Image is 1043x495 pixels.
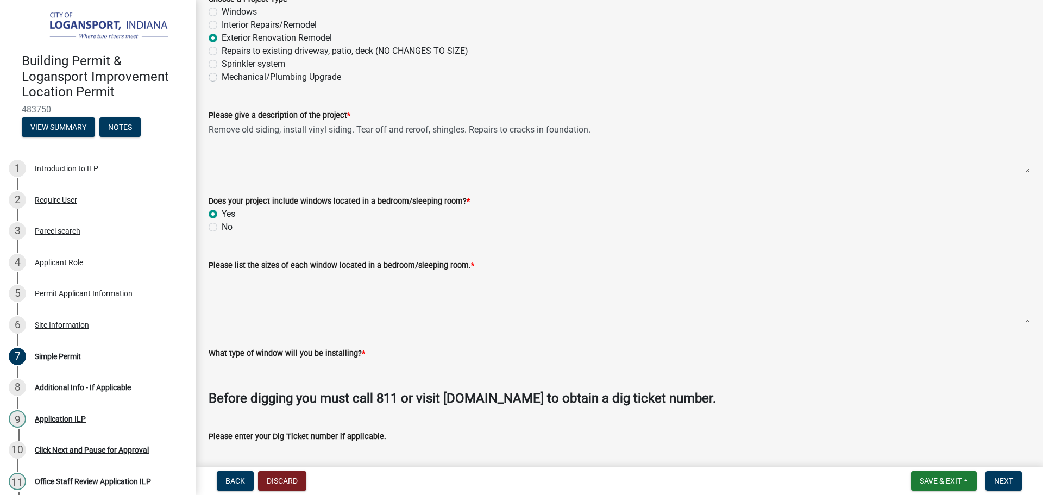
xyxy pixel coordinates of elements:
label: Interior Repairs/Remodel [222,18,317,32]
label: Please give a description of the project [209,112,350,120]
span: Next [994,477,1013,485]
strong: Before digging you must call 811 or visit [DOMAIN_NAME] to obtain a dig ticket number. [209,391,716,406]
div: Site Information [35,321,89,329]
div: Introduction to ILP [35,165,98,172]
label: Repairs to existing driveway, patio, deck (NO CHANGES TO SIZE) [222,45,468,58]
div: Permit Applicant Information [35,290,133,297]
h4: Building Permit & Logansport Improvement Location Permit [22,53,187,100]
div: 3 [9,222,26,240]
span: 483750 [22,104,174,115]
label: Mechanical/Plumbing Upgrade [222,71,341,84]
label: Windows [222,5,257,18]
img: City of Logansport, Indiana [22,11,178,42]
span: Save & Exit [920,477,962,485]
div: Applicant Role [35,259,83,266]
div: 6 [9,316,26,334]
div: Office Staff Review Application ILP [35,478,151,485]
div: Application ILP [35,415,86,423]
button: Save & Exit [911,471,977,491]
div: 7 [9,348,26,365]
div: 2 [9,191,26,209]
label: Sprinkler system [222,58,285,71]
label: Does your project include windows located in a bedroom/sleeping room? [209,198,470,205]
div: Additional Info - If Applicable [35,384,131,391]
div: 11 [9,473,26,490]
label: What type of window will you be installing? [209,350,365,358]
div: 9 [9,410,26,428]
button: Discard [258,471,306,491]
wm-modal-confirm: Notes [99,123,141,132]
button: Notes [99,117,141,137]
wm-modal-confirm: Summary [22,123,95,132]
button: Back [217,471,254,491]
div: 1 [9,160,26,177]
button: Next [985,471,1022,491]
div: 4 [9,254,26,271]
div: Require User [35,196,77,204]
span: Back [225,477,245,485]
label: Exterior Renovation Remodel [222,32,332,45]
div: 5 [9,285,26,302]
div: Parcel search [35,227,80,235]
label: No [222,221,233,234]
div: Click Next and Pause for Approval [35,446,149,454]
div: Simple Permit [35,353,81,360]
label: Please list the sizes of each window located in a bedroom/sleeping room. [209,262,474,270]
label: Please enter your Dig Ticket number if applicable. [209,433,386,441]
button: View Summary [22,117,95,137]
div: 10 [9,441,26,459]
div: 8 [9,379,26,396]
label: Yes [222,208,235,221]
